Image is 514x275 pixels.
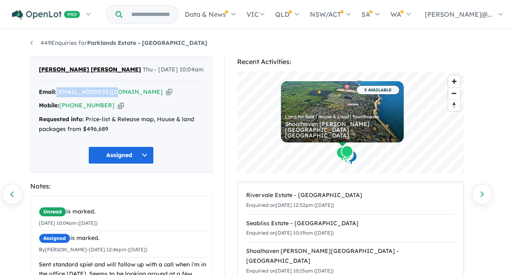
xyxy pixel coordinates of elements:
[246,191,455,200] div: Rivervale Estate - [GEOGRAPHIC_DATA]
[246,202,334,208] small: Enquiried on [DATE] 12:52pm ([DATE])
[124,6,177,23] input: Try estate name, suburb, builder or developer
[59,102,114,109] a: [PHONE_NUMBER]
[246,186,455,215] a: Rivervale Estate - [GEOGRAPHIC_DATA]Enquiried on[DATE] 12:52pm ([DATE])
[39,88,56,95] strong: Email:
[448,75,460,87] button: Zoom in
[39,246,147,253] small: By [PERSON_NAME] - [DATE] 12:46pm ([DATE])
[425,10,492,18] span: [PERSON_NAME]@...
[448,99,460,111] button: Reset bearing to north
[285,115,400,119] div: Land for Sale | House & Land | Townhouses
[448,88,460,99] span: Zoom out
[353,80,365,95] div: Map marker
[39,115,204,134] div: Price-list & Release map, House & land packages from $496,689
[246,230,334,236] small: Enquiried on [DATE] 10:19am ([DATE])
[246,219,455,228] div: Seabliss Estate - [GEOGRAPHIC_DATA]
[246,268,334,274] small: Enquiried on [DATE] 10:15am ([DATE])
[166,88,172,96] button: Copy
[237,56,464,67] div: Recent Activities:
[237,71,464,173] canvas: Map
[281,81,404,142] a: 5 AVAILABLE Land for Sale | House & Land | Townhouses Shoalhaven [PERSON_NAME][GEOGRAPHIC_DATA] -...
[345,150,357,165] div: Map marker
[246,246,455,266] div: Shoalhaven [PERSON_NAME][GEOGRAPHIC_DATA] - [GEOGRAPHIC_DATA]
[356,85,400,95] span: 5 AVAILABLE
[12,10,80,20] img: Openlot PRO Logo White
[56,88,163,95] a: [EMAIL_ADDRESS][DOMAIN_NAME]
[336,146,348,162] div: Map marker
[39,233,210,243] div: is marked.
[143,65,204,75] span: Thu - [DATE] 10:04am
[39,233,70,243] span: Assigned
[285,121,400,138] div: Shoalhaven [PERSON_NAME][GEOGRAPHIC_DATA] - [GEOGRAPHIC_DATA]
[39,220,97,226] small: [DATE] 10:04am ([DATE])
[30,39,207,47] a: 449Enquiries forParklands Estate - [GEOGRAPHIC_DATA]
[118,101,124,110] button: Copy
[30,38,484,48] nav: breadcrumb
[88,146,154,164] button: Assigned
[341,145,353,160] div: Map marker
[39,65,141,75] span: [PERSON_NAME] [PERSON_NAME]
[87,39,207,47] strong: Parklands Estate - [GEOGRAPHIC_DATA]
[39,102,59,109] strong: Mobile:
[246,214,455,243] a: Seabliss Estate - [GEOGRAPHIC_DATA]Enquiried on[DATE] 10:19am ([DATE])
[39,207,66,217] span: Unread
[448,87,460,99] button: Zoom out
[30,181,212,192] div: Notes:
[448,100,460,111] span: Reset bearing to north
[39,207,210,217] div: is marked.
[341,149,354,164] div: Map marker
[39,115,84,123] strong: Requested info:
